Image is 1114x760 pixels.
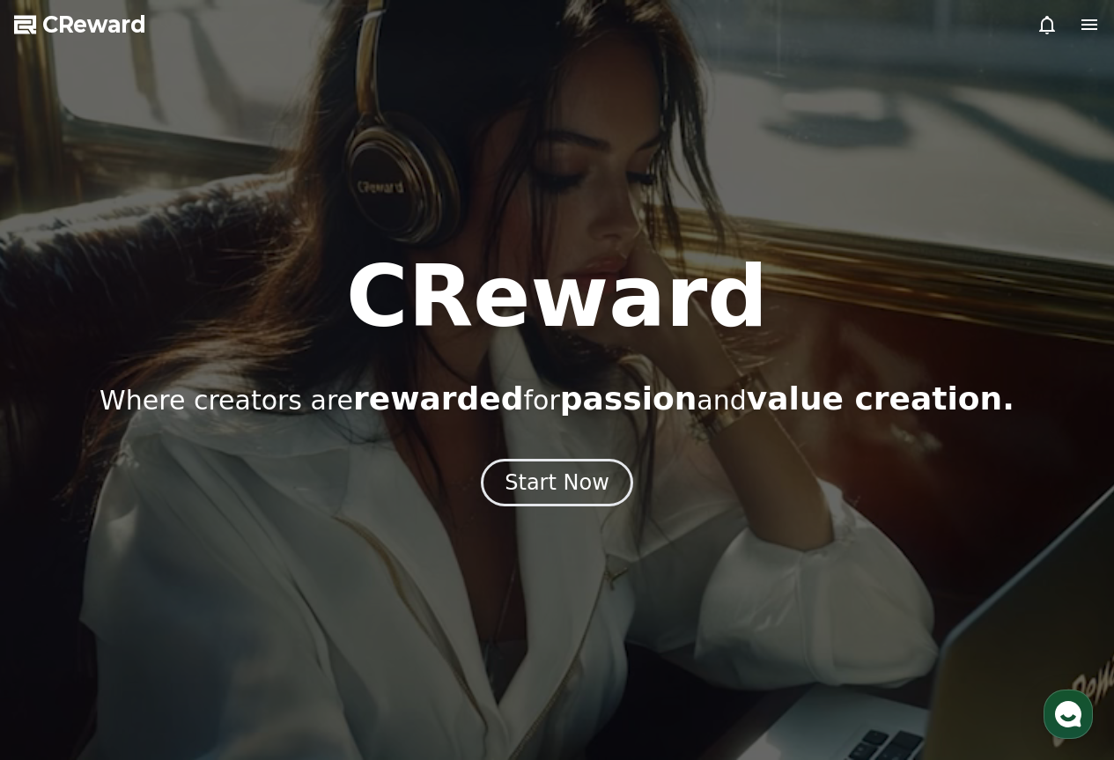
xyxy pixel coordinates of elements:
[353,380,523,417] span: rewarded
[747,380,1014,417] span: value creation.
[100,381,1014,417] p: Where creators are for and
[346,255,768,339] h1: CReward
[505,469,609,497] div: Start Now
[481,459,633,506] button: Start Now
[481,476,633,493] a: Start Now
[42,11,146,39] span: CReward
[14,11,146,39] a: CReward
[560,380,697,417] span: passion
